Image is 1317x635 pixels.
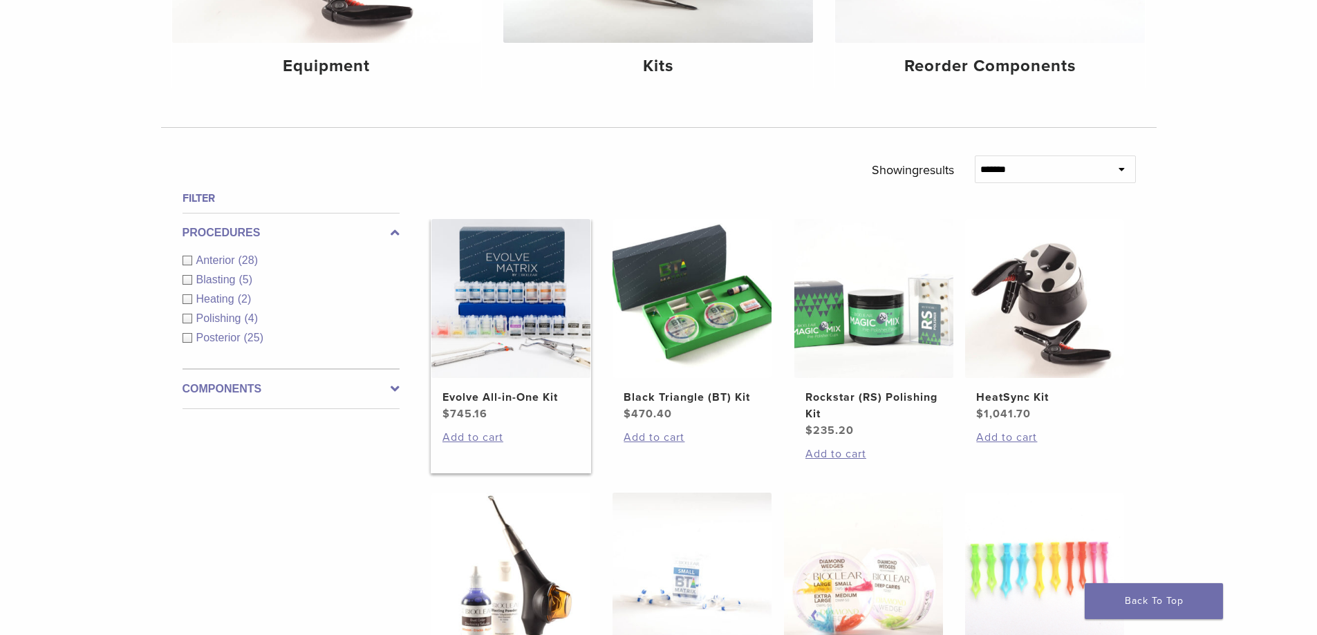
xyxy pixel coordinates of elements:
span: (28) [239,254,258,266]
span: $ [976,407,984,421]
span: Anterior [196,254,239,266]
a: Evolve All-in-One KitEvolve All-in-One Kit $745.16 [431,219,592,422]
h4: Filter [183,190,400,207]
span: (25) [244,332,263,343]
span: Heating [196,293,238,305]
span: $ [624,407,631,421]
h2: Rockstar (RS) Polishing Kit [805,389,942,422]
img: HeatSync Kit [965,219,1124,378]
img: Rockstar (RS) Polishing Kit [794,219,953,378]
span: (5) [239,274,252,285]
img: Evolve All-in-One Kit [431,219,590,378]
a: Add to cart: “Black Triangle (BT) Kit” [624,429,760,446]
a: Add to cart: “HeatSync Kit” [976,429,1113,446]
span: (2) [238,293,252,305]
a: Back To Top [1085,583,1223,619]
a: Add to cart: “Rockstar (RS) Polishing Kit” [805,446,942,462]
bdi: 235.20 [805,424,854,437]
h2: Black Triangle (BT) Kit [624,389,760,406]
p: Showing results [872,155,954,184]
span: $ [805,424,813,437]
span: Polishing [196,312,245,324]
bdi: 745.16 [442,407,487,421]
label: Components [183,381,400,397]
span: $ [442,407,450,421]
span: (4) [244,312,258,324]
a: Add to cart: “Evolve All-in-One Kit” [442,429,579,446]
h4: Reorder Components [846,54,1134,79]
h2: HeatSync Kit [976,389,1113,406]
a: HeatSync KitHeatSync Kit $1,041.70 [964,219,1125,422]
bdi: 1,041.70 [976,407,1031,421]
span: Posterior [196,332,244,343]
span: Blasting [196,274,239,285]
a: Rockstar (RS) Polishing KitRockstar (RS) Polishing Kit $235.20 [794,219,955,439]
h4: Equipment [183,54,471,79]
label: Procedures [183,225,400,241]
a: Black Triangle (BT) KitBlack Triangle (BT) Kit $470.40 [612,219,773,422]
h4: Kits [514,54,802,79]
img: Black Triangle (BT) Kit [613,219,772,378]
h2: Evolve All-in-One Kit [442,389,579,406]
bdi: 470.40 [624,407,672,421]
